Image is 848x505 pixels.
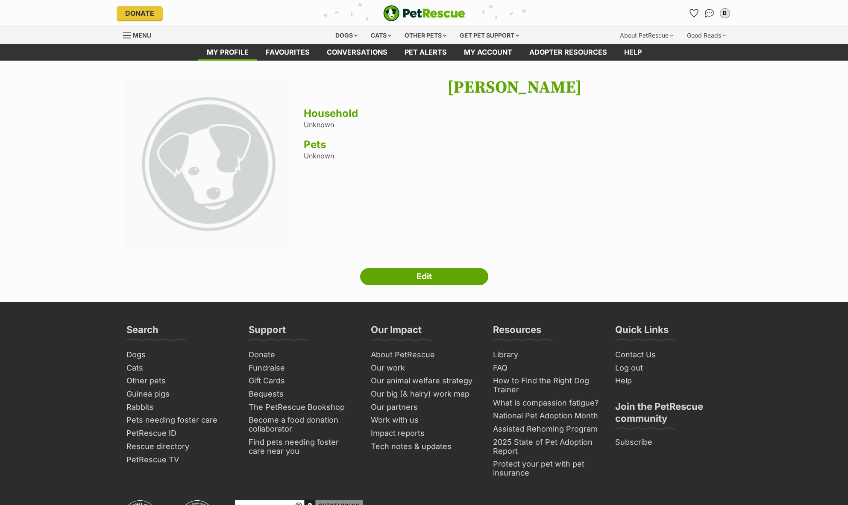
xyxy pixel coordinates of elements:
a: PetRescue ID [123,427,237,440]
img: chat-41dd97257d64d25036548639549fe6c8038ab92f7586957e7f3b1b290dea8141.svg [705,9,714,18]
a: 2025 State of Pet Adoption Report [490,436,603,458]
ul: Account quick links [687,6,732,20]
a: Dogs [123,348,237,362]
a: Protect your pet with pet insurance [490,458,603,479]
a: Conversations [703,6,716,20]
span: Menu [133,32,151,39]
a: Subscribe [612,436,725,449]
a: Log out [612,362,725,375]
a: Help [612,374,725,388]
div: About PetRescue [614,27,679,44]
a: Favourites [257,44,318,61]
h3: Search [126,324,158,341]
a: Adopter resources [521,44,616,61]
a: How to Find the Right Dog Trainer [490,374,603,396]
a: National Pet Adoption Month [490,409,603,423]
a: Cats [123,362,237,375]
a: Our partners [367,401,481,414]
h3: Our Impact [371,324,422,341]
a: Work with us [367,414,481,427]
a: What is compassion fatigue? [490,397,603,410]
a: Our big (& hairy) work map [367,388,481,401]
h3: Pets [304,139,725,151]
h3: Resources [493,324,541,341]
div: Dogs [329,27,364,44]
div: Good Reads [681,27,732,44]
a: Pets needing foster care [123,414,237,427]
a: Rabbits [123,401,237,414]
a: Help [616,44,650,61]
a: Favourites [687,6,701,20]
a: Assisted Rehoming Program [490,423,603,436]
a: My account [455,44,521,61]
a: conversations [318,44,396,61]
a: Guinea pigs [123,388,237,401]
a: Tech notes & updates [367,440,481,453]
a: PetRescue TV [123,453,237,467]
a: Gift Cards [245,374,359,388]
a: Our animal welfare strategy [367,374,481,388]
a: Become a food donation collaborator [245,414,359,435]
a: Pet alerts [396,44,455,61]
a: My profile [198,44,257,61]
img: large_default-f37c3b2ddc539b7721ffdbd4c88987add89f2ef0fd77a71d0d44a6cf3104916e.png [123,78,295,249]
div: Cats [365,27,397,44]
div: B [721,9,729,18]
h3: Household [304,108,725,120]
a: Other pets [123,374,237,388]
a: Bequests [245,388,359,401]
a: The PetRescue Bookshop [245,401,359,414]
a: Library [490,348,603,362]
a: Contact Us [612,348,725,362]
button: My account [718,6,732,20]
h3: Join the PetRescue community [615,400,722,429]
a: Find pets needing foster care near you [245,436,359,458]
h1: [PERSON_NAME] [304,78,725,97]
a: Edit [360,268,488,285]
a: Rescue directory [123,440,237,453]
a: About PetRescue [367,348,481,362]
a: Donate [117,6,163,20]
a: Donate [245,348,359,362]
a: FAQ [490,362,603,375]
div: Unknown Unknown [304,78,725,251]
a: Impact reports [367,427,481,440]
img: logo-e224e6f780fb5917bec1dbf3a21bbac754714ae5b6737aabdf751b685950b380.svg [383,5,465,21]
h3: Support [249,324,286,341]
a: PetRescue [383,5,465,21]
h3: Quick Links [615,324,669,341]
a: Our work [367,362,481,375]
div: Get pet support [454,27,525,44]
a: Menu [123,27,157,42]
a: Fundraise [245,362,359,375]
div: Other pets [399,27,452,44]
